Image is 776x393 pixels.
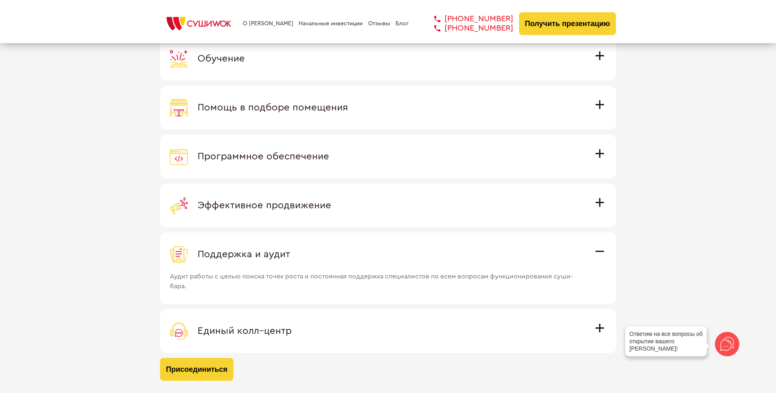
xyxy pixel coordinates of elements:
[396,20,409,27] a: Блог
[243,20,293,27] a: О [PERSON_NAME]
[519,12,616,35] button: Получить презентацию
[198,152,329,161] span: Программное обеспечение
[198,326,292,336] span: Единый колл–центр
[170,263,585,291] span: Аудит работы с целью поиска точек роста и постоянная поддержка специалистов по всем вопросам функ...
[299,20,363,27] a: Начальные инвестиции
[422,14,513,24] a: [PHONE_NUMBER]
[625,326,707,356] div: Ответим на все вопросы об открытии вашего [PERSON_NAME]!
[198,103,348,113] span: Помощь в подборе помещения
[198,249,290,259] span: Поддержка и аудит
[198,201,331,210] span: Эффективное продвижение
[160,358,234,381] button: Присоединиться
[160,15,237,33] img: СУШИWOK
[368,20,390,27] a: Отзывы
[422,24,513,33] a: [PHONE_NUMBER]
[198,54,245,64] span: Обучение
